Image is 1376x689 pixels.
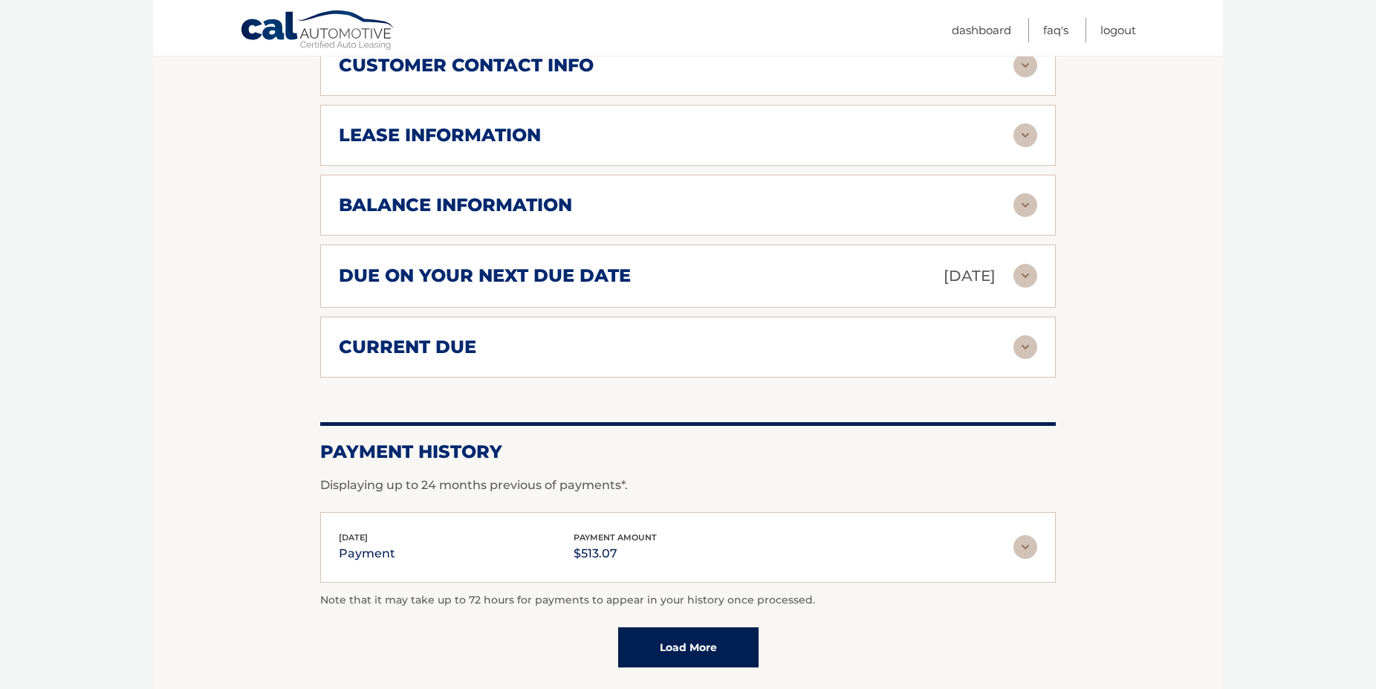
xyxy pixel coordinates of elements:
p: payment [339,543,395,564]
a: Logout [1100,18,1136,42]
a: Load More [618,627,759,667]
img: accordion-rest.svg [1013,335,1037,359]
img: accordion-rest.svg [1013,264,1037,288]
span: payment amount [574,532,657,543]
p: [DATE] [944,263,996,289]
h2: Payment History [320,441,1056,463]
h2: current due [339,336,476,358]
p: $513.07 [574,543,657,564]
h2: customer contact info [339,54,594,77]
a: FAQ's [1043,18,1068,42]
h2: lease information [339,124,541,146]
span: [DATE] [339,532,368,543]
img: accordion-rest.svg [1013,193,1037,217]
img: accordion-rest.svg [1013,54,1037,77]
p: Note that it may take up to 72 hours for payments to appear in your history once processed. [320,592,1056,609]
h2: balance information [339,194,572,216]
img: accordion-rest.svg [1013,123,1037,147]
a: Cal Automotive [240,10,396,53]
p: Displaying up to 24 months previous of payments*. [320,476,1056,494]
a: Dashboard [952,18,1011,42]
h2: due on your next due date [339,265,631,287]
img: accordion-rest.svg [1013,535,1037,559]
